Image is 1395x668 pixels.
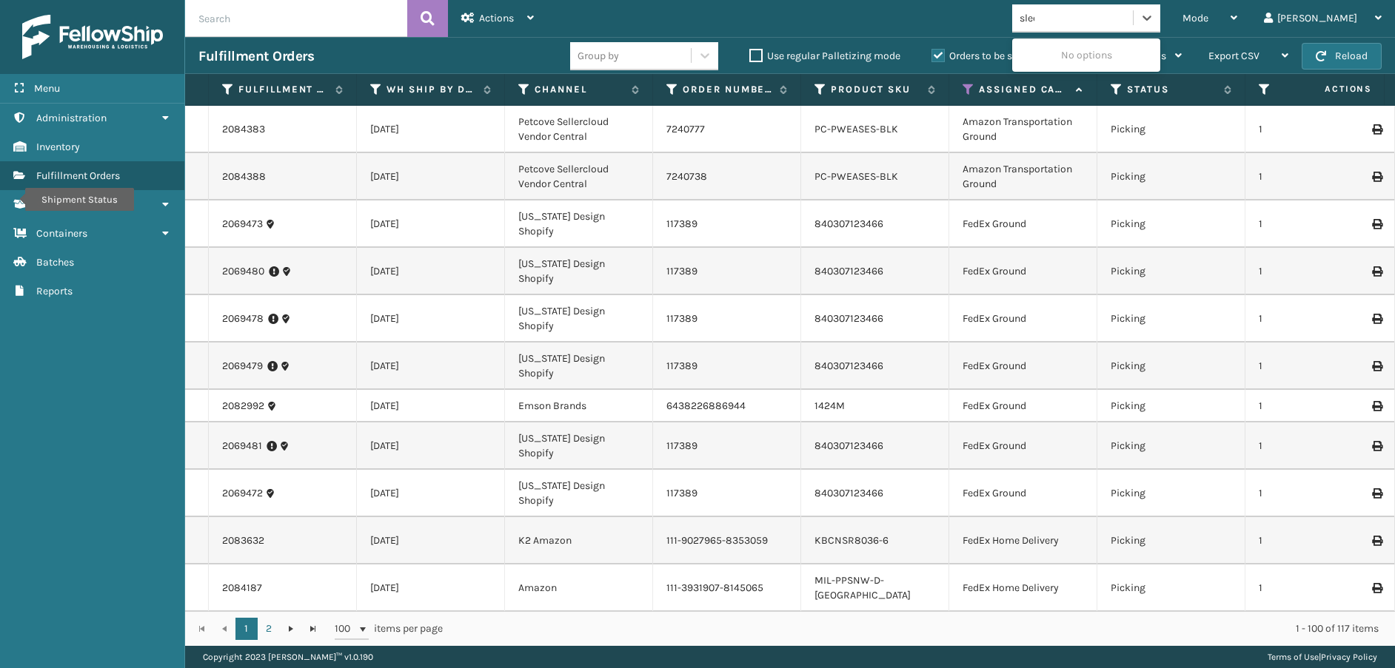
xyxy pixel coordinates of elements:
[1372,361,1381,371] i: Print Label
[1097,295,1245,343] td: Picking
[222,581,262,596] a: 2084187
[1372,314,1381,324] i: Print Label
[464,621,1379,636] div: 1 - 100 of 117 items
[198,47,314,65] h3: Fulfillment Orders
[814,487,883,499] a: 840307123466
[1245,248,1394,295] td: 1
[1012,41,1160,69] div: No options
[949,200,1097,248] td: FedEx Ground
[535,83,624,96] label: Channel
[1245,106,1394,153] td: 1
[814,439,883,452] a: 840307123466
[222,311,264,326] a: 2069478
[1245,422,1394,470] td: 1
[949,422,1097,470] td: FedEx Ground
[814,534,889,547] a: KBCNSR8036-6
[1321,652,1377,662] a: Privacy Policy
[505,390,653,422] td: Emson Brands
[979,83,1068,96] label: Assigned Carrier Service
[357,564,505,612] td: [DATE]
[505,248,653,295] td: [US_STATE] Design Shopify
[1372,441,1381,451] i: Print Label
[505,295,653,343] td: [US_STATE] Design Shopify
[479,12,514,24] span: Actions
[831,83,920,96] label: Product SKU
[653,564,801,612] td: 111-3931907-8145065
[1372,172,1381,182] i: Print Label
[949,106,1097,153] td: Amazon Transportation Ground
[749,50,900,62] label: Use regular Palletizing mode
[335,618,443,640] span: items per page
[814,574,911,601] a: MIL-PPSNW-D-[GEOGRAPHIC_DATA]
[653,390,801,422] td: 6438226886944
[36,141,80,153] span: Inventory
[653,106,801,153] td: 7240777
[1268,646,1377,668] div: |
[1182,12,1208,24] span: Mode
[1245,470,1394,517] td: 1
[1097,470,1245,517] td: Picking
[949,564,1097,612] td: FedEx Home Delivery
[949,343,1097,390] td: FedEx Ground
[505,517,653,564] td: K2 Amazon
[36,227,87,240] span: Containers
[814,217,883,230] a: 840307123466
[1208,50,1259,62] span: Export CSV
[357,106,505,153] td: [DATE]
[505,106,653,153] td: Petcove Sellercloud Vendor Central
[357,470,505,517] td: [DATE]
[1097,106,1245,153] td: Picking
[280,618,302,640] a: Go to the next page
[285,623,297,635] span: Go to the next page
[1097,343,1245,390] td: Picking
[357,343,505,390] td: [DATE]
[578,48,619,64] div: Group by
[36,256,74,269] span: Batches
[238,83,328,96] label: Fulfillment Order Id
[1245,564,1394,612] td: 1
[1245,517,1394,564] td: 1
[1245,295,1394,343] td: 1
[1127,83,1217,96] label: Status
[387,83,476,96] label: WH Ship By Date
[307,623,319,635] span: Go to the last page
[222,359,263,374] a: 2069479
[203,646,373,668] p: Copyright 2023 [PERSON_NAME]™ v 1.0.190
[1278,77,1381,101] span: Actions
[949,248,1097,295] td: FedEx Ground
[653,295,801,343] td: 117389
[1097,153,1245,200] td: Picking
[1097,200,1245,248] td: Picking
[653,153,801,200] td: 7240738
[22,15,163,59] img: logo
[1372,401,1381,411] i: Print Label
[814,399,845,412] a: 1424M
[505,564,653,612] td: Amazon
[1097,517,1245,564] td: Picking
[222,169,266,184] a: 2084388
[36,112,107,124] span: Administration
[34,82,60,95] span: Menu
[505,200,653,248] td: [US_STATE] Design Shopify
[949,470,1097,517] td: FedEx Ground
[1302,43,1382,70] button: Reload
[36,169,120,182] span: Fulfillment Orders
[653,248,801,295] td: 117389
[357,517,505,564] td: [DATE]
[357,422,505,470] td: [DATE]
[258,618,280,640] a: 2
[1097,390,1245,422] td: Picking
[222,399,264,414] a: 2082992
[949,295,1097,343] td: FedEx Ground
[36,198,114,211] span: Shipment Status
[1245,390,1394,422] td: 1
[1372,583,1381,593] i: Print Label
[949,390,1097,422] td: FedEx Ground
[683,83,772,96] label: Order Number
[222,217,263,232] a: 2069473
[335,621,357,636] span: 100
[814,360,883,372] a: 840307123466
[1372,488,1381,499] i: Print Label
[357,248,505,295] td: [DATE]
[222,533,264,548] a: 2083632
